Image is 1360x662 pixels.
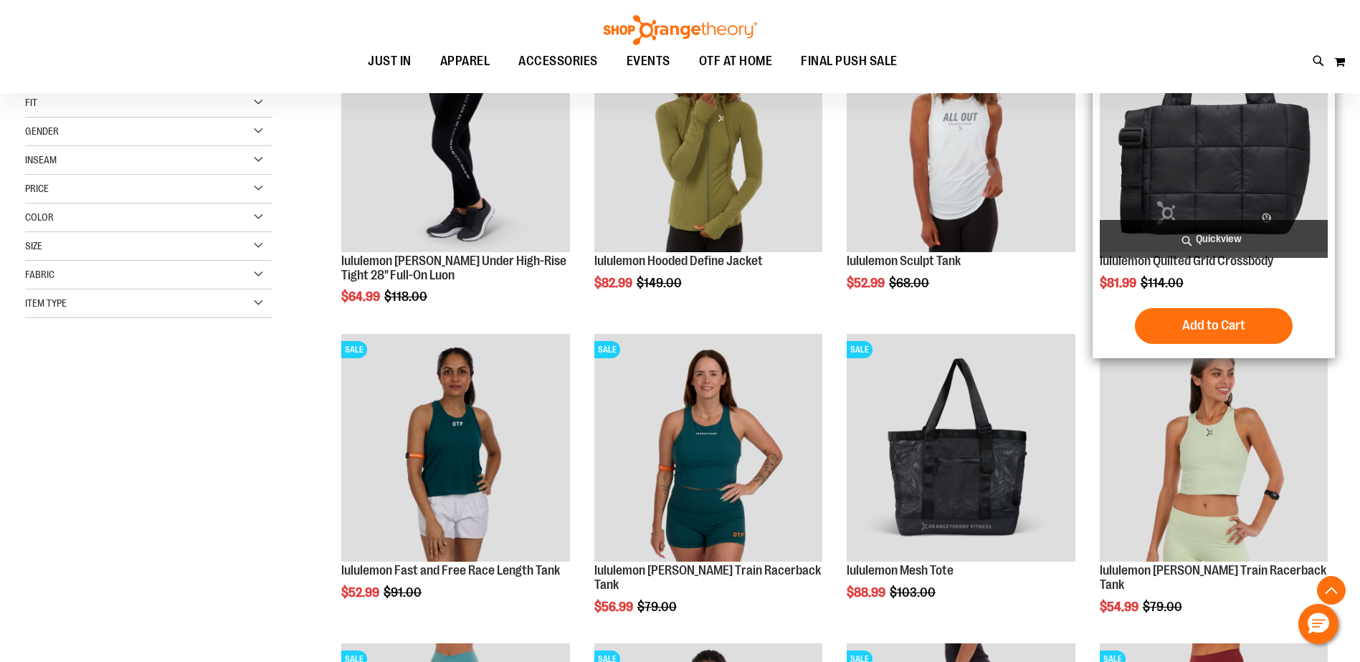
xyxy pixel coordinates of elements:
[889,276,931,290] span: $68.00
[1135,308,1293,344] button: Add to Cart
[1182,317,1245,333] span: Add to Cart
[384,585,424,600] span: $91.00
[594,276,634,290] span: $82.99
[1141,276,1186,290] span: $114.00
[847,563,954,577] a: lululemon Mesh Tote
[384,289,429,304] span: $118.00
[594,24,822,254] a: Product image for lululemon Hooded Define JacketSALE
[341,334,569,564] a: Main view of 2024 August lululemon Fast and Free Race Length TankSALE
[847,341,872,358] span: SALE
[25,125,59,137] span: Gender
[840,327,1082,636] div: product
[1100,600,1141,614] span: $54.99
[25,97,37,108] span: Fit
[341,585,381,600] span: $52.99
[353,45,426,78] a: JUST IN
[1100,24,1328,254] a: lululemon Quilted Grid CrossbodySALE
[440,45,490,77] span: APPAREL
[627,45,670,77] span: EVENTS
[847,276,887,290] span: $52.99
[1100,276,1138,290] span: $81.99
[786,45,912,77] a: FINAL PUSH SALE
[25,211,54,223] span: Color
[1317,576,1346,605] button: Back To Top
[368,45,412,77] span: JUST IN
[847,254,961,268] a: lululemon Sculpt Tank
[334,16,576,340] div: product
[341,24,569,254] a: Product image for lululemon Wunder Under High-Rise Tight 28" Full-On LuonSALE
[594,24,822,251] img: Product image for lululemon Hooded Define Jacket
[699,45,773,77] span: OTF AT HOME
[1100,334,1328,562] img: Product image for lululemon Wunder Train Racerback Tank
[594,341,620,358] span: SALE
[594,563,821,592] a: lululemon [PERSON_NAME] Train Racerback Tank
[587,16,829,326] div: product
[1298,604,1338,644] button: Hello, have a question? Let’s chat.
[25,240,42,251] span: Size
[601,15,759,45] img: Shop Orangetheory
[847,24,1075,254] a: Product image for lululemon Sculpt TankSALE
[1093,16,1335,358] div: product
[594,334,822,562] img: lululemon Wunder Train Racerback Tank
[594,254,763,268] a: lululemon Hooded Define Jacket
[518,45,598,77] span: ACCESSORIES
[847,334,1075,562] img: Product image for lululemon Mesh Tote
[341,563,560,577] a: lululemon Fast and Free Race Length Tank
[587,327,829,651] div: product
[594,600,635,614] span: $56.99
[594,334,822,564] a: lululemon Wunder Train Racerback TankSALE
[504,45,612,78] a: ACCESSORIES
[341,334,569,562] img: Main view of 2024 August lululemon Fast and Free Race Length Tank
[1100,334,1328,564] a: Product image for lululemon Wunder Train Racerback TankSALE
[890,585,938,600] span: $103.00
[637,600,679,614] span: $79.00
[1100,24,1328,251] img: lululemon Quilted Grid Crossbody
[341,254,566,282] a: lululemon [PERSON_NAME] Under High-Rise Tight 28" Full-On Luon
[1100,254,1273,268] a: lululemon Quilted Grid Crossbody
[801,45,898,77] span: FINAL PUSH SALE
[341,341,367,358] span: SALE
[25,297,67,309] span: Item Type
[25,154,57,165] span: Inseam
[341,24,569,251] img: Product image for lululemon Wunder Under High-Rise Tight 28" Full-On Luon
[1100,563,1326,592] a: lululemon [PERSON_NAME] Train Racerback Tank
[1143,600,1184,614] span: $79.00
[334,327,576,636] div: product
[840,16,1082,326] div: product
[685,45,787,78] a: OTF AT HOME
[847,585,888,600] span: $88.99
[1093,327,1335,651] div: product
[426,45,505,78] a: APPAREL
[25,269,54,280] span: Fabric
[25,183,49,194] span: Price
[612,45,685,78] a: EVENTS
[847,24,1075,251] img: Product image for lululemon Sculpt Tank
[847,334,1075,564] a: Product image for lululemon Mesh ToteSALE
[1100,220,1328,258] a: Quickview
[637,276,684,290] span: $149.00
[341,289,382,304] span: $64.99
